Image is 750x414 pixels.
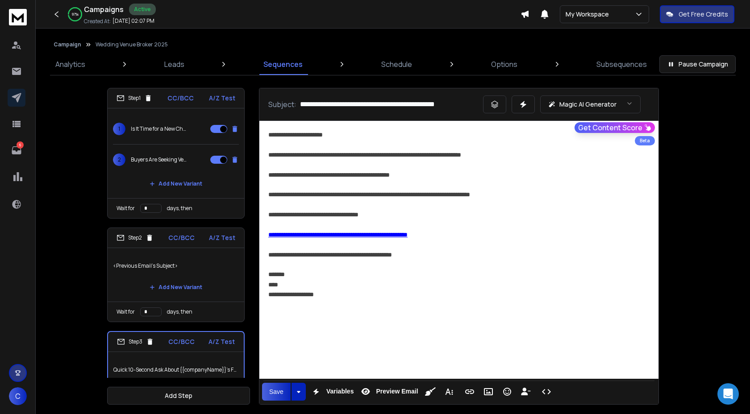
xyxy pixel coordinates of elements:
[374,388,420,395] span: Preview Email
[9,387,27,405] button: C
[50,54,91,75] a: Analytics
[591,54,652,75] a: Subsequences
[107,387,250,405] button: Add Step
[164,59,184,70] p: Leads
[566,10,612,19] p: My Workspace
[376,54,417,75] a: Schedule
[117,308,135,315] p: Wait for
[113,153,125,166] span: 2
[422,383,439,401] button: Clean HTML
[131,125,188,132] p: Is It Time for a New Chapter for {{companyName}}?
[113,123,125,135] span: 1
[159,54,190,75] a: Leads
[635,136,655,145] div: Beta
[107,331,245,406] li: Step3CC/BCCA/Z TestQuick 10-Second Ask About {{companyName}}’s FutureAdd New Variant
[117,338,154,346] div: Step 3
[461,383,478,401] button: Insert Link (⌘K)
[168,337,195,346] p: CC/BCC
[142,175,209,193] button: Add New Variant
[258,54,308,75] a: Sequences
[209,233,235,242] p: A/Z Test
[480,383,497,401] button: Insert Image (⌘P)
[84,4,124,15] h1: Campaigns
[112,17,154,25] p: [DATE] 02:07 PM
[263,59,303,70] p: Sequences
[9,9,27,25] img: logo
[540,95,641,113] button: Magic AI Generator
[357,383,420,401] button: Preview Email
[117,234,154,242] div: Step 2
[55,59,85,70] p: Analytics
[113,253,239,278] p: <Previous Email's Subject>
[129,4,156,15] div: Active
[486,54,523,75] a: Options
[499,383,516,401] button: Emoticons
[517,383,534,401] button: Insert Unsubscribe Link
[596,59,647,70] p: Subsequences
[167,94,194,103] p: CC/BCC
[107,88,245,219] li: Step1CC/BCCA/Z Test1Is It Time for a New Chapter for {{companyName}}?2Buyers Are Seeking Venues L...
[262,383,291,401] button: Save
[142,278,209,296] button: Add New Variant
[268,99,296,110] p: Subject:
[167,308,192,315] p: days, then
[381,59,412,70] p: Schedule
[8,141,25,159] a: 6
[717,383,739,405] div: Open Intercom Messenger
[17,141,24,149] p: 6
[441,383,458,401] button: More Text
[575,122,655,133] button: Get Content Score
[491,59,517,70] p: Options
[167,205,192,212] p: days, then
[209,94,235,103] p: A/Z Test
[96,41,168,48] p: Wedding Venue Broker 2025
[113,357,238,382] p: Quick 10-Second Ask About {{companyName}}’s Future
[54,41,81,48] button: Campaign
[679,10,728,19] p: Get Free Credits
[559,100,617,109] p: Magic AI Generator
[117,94,152,102] div: Step 1
[308,383,356,401] button: Variables
[208,337,235,346] p: A/Z Test
[659,55,736,73] button: Pause Campaign
[107,228,245,322] li: Step2CC/BCCA/Z Test<Previous Email's Subject>Add New VariantWait fordays, then
[84,18,111,25] p: Created At:
[660,5,734,23] button: Get Free Credits
[72,12,79,17] p: 97 %
[131,156,188,163] p: Buyers Are Seeking Venues Like {{companyName}} in [DATE]…
[117,205,135,212] p: Wait for
[538,383,555,401] button: Code View
[325,388,356,395] span: Variables
[168,233,195,242] p: CC/BCC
